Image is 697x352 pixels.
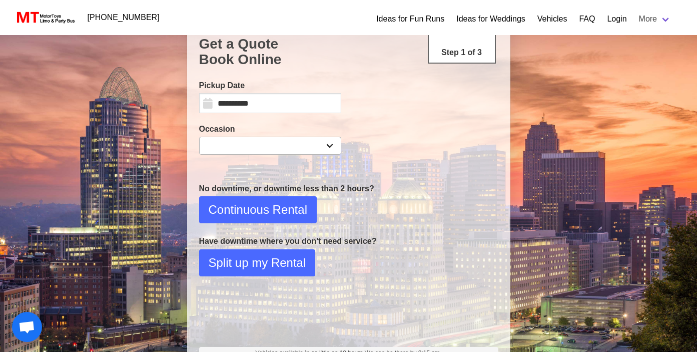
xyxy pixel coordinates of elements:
[199,36,498,68] h1: Get a Quote Book Online
[199,80,341,92] label: Pickup Date
[209,201,307,219] span: Continuous Rental
[607,13,626,25] a: Login
[209,254,306,272] span: Split up my Rental
[199,235,498,247] p: Have downtime where you don't need service?
[12,312,42,342] div: Open chat
[579,13,595,25] a: FAQ
[537,13,567,25] a: Vehicles
[199,249,316,276] button: Split up my Rental
[433,47,491,59] p: Step 1 of 3
[199,183,498,195] p: No downtime, or downtime less than 2 hours?
[376,13,444,25] a: Ideas for Fun Runs
[82,8,166,28] a: [PHONE_NUMBER]
[199,196,317,223] button: Continuous Rental
[633,9,677,29] a: More
[199,123,341,135] label: Occasion
[456,13,525,25] a: Ideas for Weddings
[14,11,76,25] img: MotorToys Logo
